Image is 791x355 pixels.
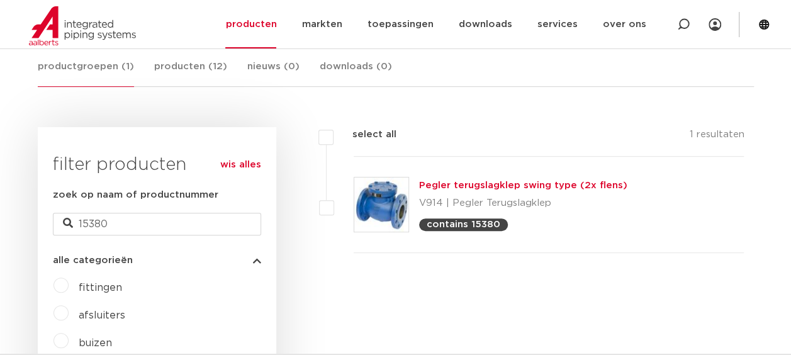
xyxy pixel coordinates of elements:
[53,152,261,177] h3: filter producten
[154,59,227,86] a: producten (12)
[79,310,125,320] a: afsluiters
[79,338,112,348] a: buizen
[247,59,300,86] a: nieuws (0)
[53,256,261,265] button: alle categorieën
[53,256,133,265] span: alle categorieën
[38,59,134,87] a: productgroepen (1)
[79,283,122,293] a: fittingen
[689,127,744,147] p: 1 resultaten
[419,181,627,190] a: Pegler terugslagklep swing type (2x flens)
[354,177,408,232] img: Thumbnail for Pegler terugslagklep swing type (2x flens)
[419,193,627,213] p: V914 | Pegler Terugslagklep
[334,127,396,142] label: select all
[427,220,500,229] p: contains 15380
[53,213,261,235] input: zoeken
[53,188,218,203] label: zoek op naam of productnummer
[220,157,261,172] a: wis alles
[320,59,392,86] a: downloads (0)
